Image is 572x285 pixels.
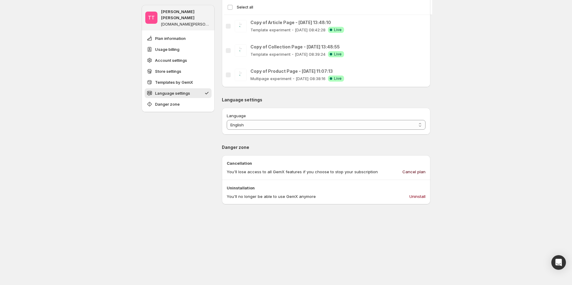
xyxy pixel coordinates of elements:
span: Language settings [155,90,190,96]
p: Cancellation [227,160,426,166]
p: Language settings [222,97,430,103]
span: Templates by GemX [155,79,193,85]
button: Account settings [145,55,212,65]
button: Uninstall [406,192,429,201]
button: Language settings [145,88,212,98]
p: Template experiment - [DATE] 08:39:24 [250,51,326,57]
button: Templates by GemX [145,77,212,87]
span: Uninstall [409,193,426,199]
span: Store settings [155,68,181,74]
p: Copy of Product Page - [DATE] 11:07:13 [250,68,344,74]
span: Danger zone [155,101,180,107]
span: Language [227,113,246,118]
img: Copy of Collection Page - Jul 11, 13:48:55 [235,44,247,57]
img: Copy of Product Page - Jul 8, 11:07:13 [235,69,247,81]
button: Danger zone [145,99,212,109]
span: Live [334,76,342,81]
button: Usage billing [145,44,212,54]
p: You'll no longer be able to use GemX anymore [227,193,316,199]
span: Live [334,52,342,57]
span: Account settings [155,57,187,63]
span: Tanya Tanya [145,12,157,24]
button: Store settings [145,66,212,76]
button: Plan information [145,33,212,43]
span: Plan information [155,35,186,41]
button: Cancel plan [399,167,429,177]
p: Copy of Article Page - [DATE] 13:48:10 [250,19,344,26]
p: Template experiment - [DATE] 08:42:28 [250,27,326,33]
img: Copy of Article Page - Jul 11, 13:48:10 [235,20,247,32]
p: Danger zone [222,144,430,150]
p: Multipage experiment - [DATE] 08:38:16 [250,76,326,82]
p: Copy of Collection Page - [DATE] 13:48:55 [250,44,344,50]
span: Usage billing [155,46,179,52]
span: Live [334,27,342,32]
p: Uninstallation [227,185,426,191]
div: Open Intercom Messenger [551,255,566,270]
p: [DOMAIN_NAME][PERSON_NAME] [161,22,211,27]
p: You'll lose access to all GemX features if you choose to stop your subscription [227,169,378,175]
text: TT [148,15,155,21]
span: Select all [237,5,253,10]
p: [PERSON_NAME] [PERSON_NAME] [161,9,211,21]
span: Cancel plan [402,169,426,175]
